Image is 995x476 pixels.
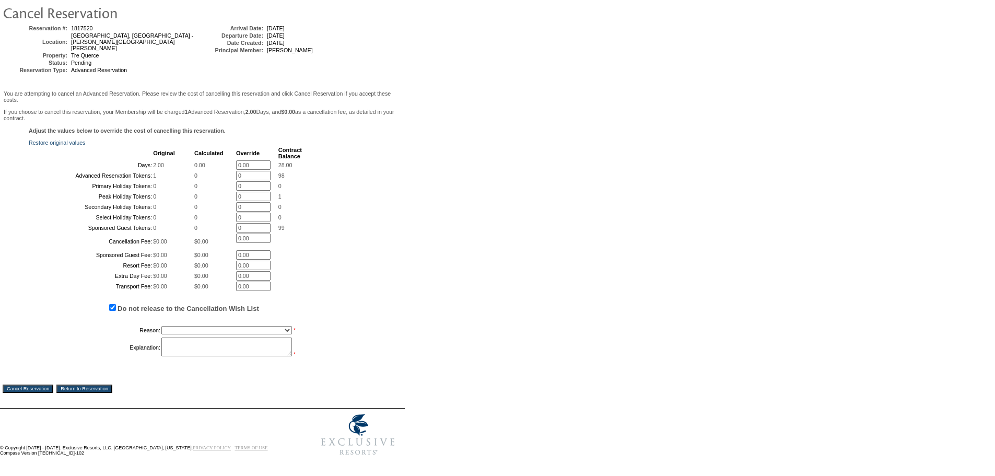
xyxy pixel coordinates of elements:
[30,271,152,281] td: Extra Day Fee:
[30,234,152,249] td: Cancellation Fee:
[278,214,282,220] span: 0
[30,338,160,357] td: Explanation:
[194,172,197,179] span: 0
[278,193,282,200] span: 1
[194,238,208,245] span: $0.00
[194,273,208,279] span: $0.00
[30,181,152,191] td: Primary Holiday Tokens:
[29,140,85,146] a: Restore original values
[194,150,224,156] b: Calculated
[30,202,152,212] td: Secondary Holiday Tokens:
[118,305,259,312] label: Do not release to the Cancellation Wish List
[201,32,263,39] td: Departure Date:
[56,385,112,393] input: Return to Reservation
[153,273,167,279] span: $0.00
[278,172,285,179] span: 98
[30,250,152,260] td: Sponsored Guest Fee:
[30,223,152,233] td: Sponsored Guest Tokens:
[194,162,205,168] span: 0.00
[153,238,167,245] span: $0.00
[5,52,67,59] td: Property:
[278,204,282,210] span: 0
[71,32,193,51] span: [GEOGRAPHIC_DATA], [GEOGRAPHIC_DATA] - [PERSON_NAME][GEOGRAPHIC_DATA][PERSON_NAME]
[267,32,285,39] span: [DATE]
[29,127,226,134] b: Adjust the values below to override the cost of cancelling this reservation.
[194,204,197,210] span: 0
[153,193,156,200] span: 0
[71,25,93,31] span: 1817520
[311,409,405,461] img: Exclusive Resorts
[30,213,152,222] td: Select Holiday Tokens:
[71,67,127,73] span: Advanced Reservation
[4,90,401,103] p: You are attempting to cancel an Advanced Reservation. Please review the cost of cancelling this r...
[30,160,152,170] td: Days:
[153,252,167,258] span: $0.00
[194,262,208,269] span: $0.00
[281,109,295,115] b: $0.00
[235,445,268,450] a: TERMS OF USE
[153,214,156,220] span: 0
[194,283,208,289] span: $0.00
[71,60,91,66] span: Pending
[4,109,401,121] p: If you choose to cancel this reservation, your Membership will be charged Advanced Reservation, D...
[30,324,160,336] td: Reason:
[5,25,67,31] td: Reservation #:
[201,25,263,31] td: Arrival Date:
[201,47,263,53] td: Principal Member:
[194,183,197,189] span: 0
[267,25,285,31] span: [DATE]
[30,282,152,291] td: Transport Fee:
[5,60,67,66] td: Status:
[278,183,282,189] span: 0
[194,193,197,200] span: 0
[278,147,302,159] b: Contract Balance
[245,109,256,115] b: 2.00
[194,252,208,258] span: $0.00
[5,67,67,73] td: Reservation Type:
[30,261,152,270] td: Resort Fee:
[194,225,197,231] span: 0
[153,172,156,179] span: 1
[71,52,99,59] span: Tre Querce
[3,2,212,23] img: pgTtlCancelRes.gif
[185,109,188,115] b: 1
[267,40,285,46] span: [DATE]
[153,150,175,156] b: Original
[267,47,313,53] span: [PERSON_NAME]
[153,183,156,189] span: 0
[278,162,292,168] span: 28.00
[153,162,164,168] span: 2.00
[30,192,152,201] td: Peak Holiday Tokens:
[153,262,167,269] span: $0.00
[194,214,197,220] span: 0
[30,171,152,180] td: Advanced Reservation Tokens:
[153,204,156,210] span: 0
[153,283,167,289] span: $0.00
[201,40,263,46] td: Date Created:
[5,32,67,51] td: Location:
[193,445,231,450] a: PRIVACY POLICY
[236,150,260,156] b: Override
[3,385,53,393] input: Cancel Reservation
[278,225,285,231] span: 99
[153,225,156,231] span: 0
